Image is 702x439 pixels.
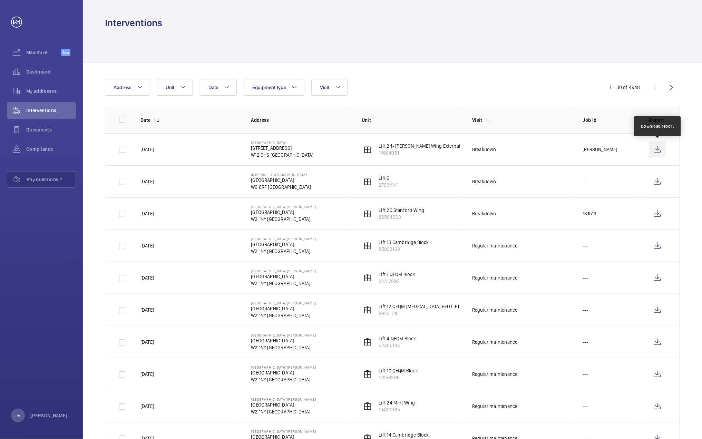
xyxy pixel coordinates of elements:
span: My addresses [26,88,76,95]
img: elevator.svg [363,370,372,378]
p: [GEOGRAPHIC_DATA][PERSON_NAME] [251,269,316,273]
img: elevator.svg [363,338,372,346]
p: 52405164 [379,342,416,349]
span: Dashboard [26,68,76,75]
p: [GEOGRAPHIC_DATA] [251,337,316,344]
p: W2 1NY [GEOGRAPHIC_DATA] [251,280,316,287]
p: --- [583,242,588,249]
p: [PERSON_NAME] [30,412,68,419]
p: --- [583,339,588,345]
span: Documents [26,126,76,133]
div: Regular maintenance [472,403,517,410]
p: Lift 1 QEQM Block [379,271,415,278]
p: 85032168 [379,246,429,253]
p: W2 1NY [GEOGRAPHIC_DATA] [251,312,316,319]
img: elevator.svg [363,242,372,250]
div: Breakdown [472,146,496,153]
span: Maximize [26,49,61,56]
span: Visit [320,85,329,90]
p: W12 0HS [GEOGRAPHIC_DATA] [251,152,314,158]
div: Regular maintenance [472,339,517,345]
p: [GEOGRAPHIC_DATA] [251,305,316,312]
span: Date [208,85,218,90]
p: Imperial - [GEOGRAPHIC_DATA] [251,173,311,177]
p: 27684141 [379,182,399,188]
p: [GEOGRAPHIC_DATA][PERSON_NAME] [251,397,316,401]
h1: Interventions [105,17,162,29]
img: elevator.svg [363,402,372,410]
p: 22317592 [379,278,415,285]
p: Job Id [583,117,638,124]
p: [GEOGRAPHIC_DATA] [251,241,316,248]
p: [DATE] [140,178,154,185]
div: Regular maintenance [472,274,517,281]
button: Address [105,79,150,96]
p: [GEOGRAPHIC_DATA] [251,209,316,216]
p: [GEOGRAPHIC_DATA][PERSON_NAME] [251,237,316,241]
button: Equipment type [244,79,305,96]
p: Visit [472,117,482,124]
p: W2 1NY [GEOGRAPHIC_DATA] [251,376,316,383]
div: Regular maintenance [472,371,517,378]
div: Download report [641,123,674,129]
span: Any questions ? [27,176,76,183]
img: elevator.svg [363,274,372,282]
p: [DATE] [140,242,154,249]
p: [DATE] [140,210,154,217]
div: Regular maintenance [472,306,517,313]
p: Lift 6 [379,175,399,182]
p: --- [583,371,588,378]
p: Lift 14 Cambridge Block [379,431,429,438]
p: 19430985 [379,406,415,413]
p: --- [583,403,588,410]
p: Lift 20 Stanford Wing [379,207,425,214]
p: Lift 24- [PERSON_NAME] Wing External Glass Building 201 [379,143,501,149]
div: Regular maintenance [472,242,517,249]
p: W2 1NY [GEOGRAPHIC_DATA] [251,344,316,351]
p: [STREET_ADDRESS] [251,145,314,152]
div: Breakdown [472,210,496,217]
p: Lift 13 Cambridge Block [379,239,429,246]
p: Lift 24 Mint Wing [379,399,415,406]
p: [DATE] [140,274,154,281]
p: [GEOGRAPHIC_DATA][PERSON_NAME] [251,205,316,209]
p: [GEOGRAPHIC_DATA][PERSON_NAME] [251,333,316,337]
img: elevator.svg [363,209,372,218]
span: Compliance [26,146,76,153]
p: [GEOGRAPHIC_DATA] [251,273,316,280]
p: Unit [362,117,461,124]
p: [DATE] [140,403,154,410]
p: [DATE] [140,146,154,153]
p: JV [16,412,20,419]
p: [GEOGRAPHIC_DATA][PERSON_NAME] [251,301,316,305]
p: [DATE] [140,371,154,378]
span: Interventions [26,107,76,114]
button: Date [200,79,237,96]
p: 14564081 [379,149,501,156]
p: 131519 [583,210,597,217]
p: W6 8RF [GEOGRAPHIC_DATA] [251,184,311,191]
img: elevator.svg [363,177,372,186]
p: 82584508 [379,214,425,221]
p: Lift 12 QEQM [MEDICAL_DATA] BED LIFT [379,303,460,310]
p: --- [583,178,588,185]
button: Visit [311,79,348,96]
p: [DATE] [140,339,154,345]
p: [GEOGRAPHIC_DATA][PERSON_NAME] [251,365,316,369]
p: [GEOGRAPHIC_DATA][PERSON_NAME] [251,429,316,433]
span: Equipment type [252,85,286,90]
span: Address [114,85,132,90]
p: [GEOGRAPHIC_DATA] [251,140,314,145]
span: Unit [166,85,175,90]
p: [GEOGRAPHIC_DATA] [251,177,311,184]
p: 69431710 [379,310,460,317]
span: Beta [61,49,70,56]
p: [GEOGRAPHIC_DATA] [251,369,316,376]
button: Unit [157,79,193,96]
p: Lift 4 QEQM Block [379,335,416,342]
div: Breakdown [472,178,496,185]
img: elevator.svg [363,306,372,314]
p: W2 1NY [GEOGRAPHIC_DATA] [251,408,316,415]
p: W2 1NY [GEOGRAPHIC_DATA] [251,248,316,255]
p: --- [583,274,588,281]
